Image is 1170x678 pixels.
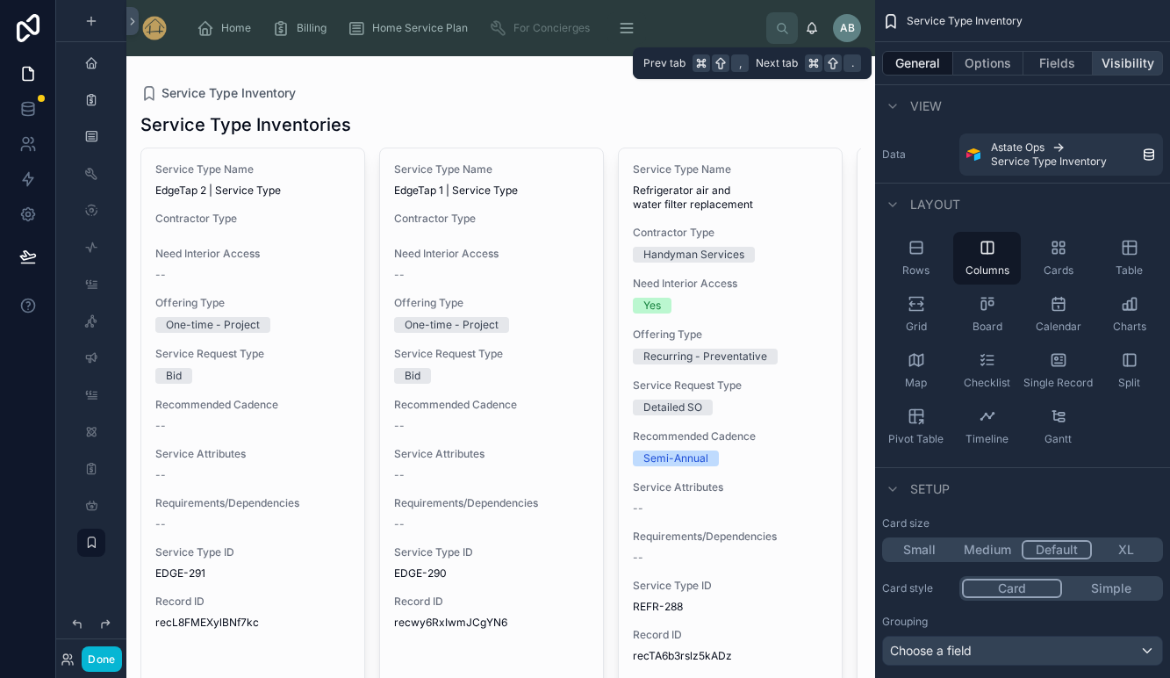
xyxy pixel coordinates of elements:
[885,540,953,559] button: Small
[953,288,1021,341] button: Board
[191,12,263,44] a: Home
[882,232,950,285] button: Rows
[297,21,327,35] span: Billing
[267,12,339,44] a: Billing
[882,148,952,162] label: Data
[882,344,950,397] button: Map
[140,14,169,42] img: App logo
[1095,344,1163,397] button: Split
[882,581,952,595] label: Card style
[953,344,1021,397] button: Checklist
[962,579,1062,598] button: Card
[183,9,766,47] div: scrollable content
[1024,288,1092,341] button: Calendar
[991,155,1107,169] span: Service Type Inventory
[1062,579,1160,598] button: Simple
[953,51,1023,76] button: Options
[991,141,1044,155] span: Astate Ops
[342,12,480,44] a: Home Service Plan
[1113,320,1146,334] span: Charts
[953,400,1021,453] button: Timeline
[890,643,972,658] span: Choose a field
[1024,232,1092,285] button: Cards
[882,636,1163,666] button: Choose a field
[1023,376,1093,390] span: Single Record
[902,263,930,278] span: Rows
[882,51,953,76] button: General
[905,376,927,390] span: Map
[882,615,928,629] label: Grouping
[888,432,944,446] span: Pivot Table
[1044,263,1073,278] span: Cards
[910,480,950,498] span: Setup
[733,56,747,70] span: ,
[964,376,1010,390] span: Checklist
[1095,288,1163,341] button: Charts
[910,97,942,115] span: View
[973,320,1002,334] span: Board
[840,21,855,35] span: AB
[1036,320,1081,334] span: Calendar
[965,432,1008,446] span: Timeline
[643,56,685,70] span: Prev tab
[1118,376,1140,390] span: Split
[1095,232,1163,285] button: Table
[756,56,798,70] span: Next tab
[882,400,950,453] button: Pivot Table
[953,232,1021,285] button: Columns
[1022,540,1092,559] button: Default
[1093,51,1163,76] button: Visibility
[910,196,960,213] span: Layout
[82,646,121,672] button: Done
[882,288,950,341] button: Grid
[221,21,251,35] span: Home
[906,320,927,334] span: Grid
[959,133,1163,176] a: Astate OpsService Type Inventory
[965,263,1009,278] span: Columns
[907,14,1023,28] span: Service Type Inventory
[513,21,590,35] span: For Concierges
[1024,400,1092,453] button: Gantt
[1044,432,1072,446] span: Gantt
[372,21,468,35] span: Home Service Plan
[1116,263,1143,278] span: Table
[953,540,1022,559] button: Medium
[966,148,980,162] img: Airtable Logo
[882,516,930,530] label: Card size
[1092,540,1160,559] button: XL
[845,56,859,70] span: .
[484,12,602,44] a: For Concierges
[1024,344,1092,397] button: Single Record
[1023,51,1094,76] button: Fields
